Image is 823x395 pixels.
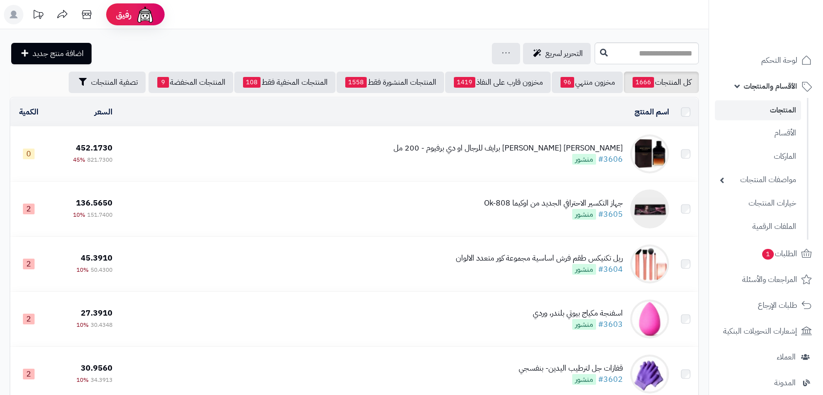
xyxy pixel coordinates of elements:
[545,48,583,59] span: التحرير لسريع
[149,72,233,93] a: المنتجات المخفضة9
[393,143,623,154] div: [PERSON_NAME] [PERSON_NAME] برايف للرجال او دي برفيوم - 200 مل
[630,189,669,228] img: جهاز التكسير الاحترافي الجديد من اوكيما Ok-808
[23,149,35,159] span: 0
[715,146,801,167] a: الماركات
[715,294,817,317] a: طلبات الإرجاع
[715,49,817,72] a: لوحة التحكم
[561,77,574,88] span: 96
[758,299,797,312] span: طلبات الإرجاع
[774,376,796,390] span: المدونة
[91,265,112,274] span: 50.4300
[337,72,444,93] a: المنتجات المنشورة فقط1558
[715,242,817,265] a: الطلبات1
[598,153,623,165] a: #3606
[715,100,801,120] a: المنتجات
[761,247,797,261] span: الطلبات
[135,5,155,24] img: ai-face.png
[243,77,261,88] span: 108
[23,369,35,379] span: 2
[19,106,38,118] a: الكمية
[454,77,475,88] span: 1419
[94,106,112,118] a: السعر
[715,320,817,343] a: إشعارات التحويلات البنكية
[598,263,623,275] a: #3604
[715,345,817,369] a: العملاء
[624,72,699,93] a: كل المنتجات1666
[87,155,112,164] span: 821.7300
[76,197,112,209] span: 136.5650
[484,198,623,209] div: جهاز التكسير الاحترافي الجديد من اوكيما Ok-808
[598,374,623,385] a: #3602
[157,77,169,88] span: 9
[572,374,596,385] span: منشور
[33,48,84,59] span: اضافة منتج جديد
[73,210,85,219] span: 10%
[81,252,112,264] span: 45.3910
[523,43,591,64] a: التحرير لسريع
[91,376,112,384] span: 34.3913
[91,76,138,88] span: تصفية المنتجات
[73,155,85,164] span: 45%
[630,245,669,283] img: ريل تكنيكس طقم فرش اساسية مجموعة كور متعدد الالوان
[26,5,50,27] a: تحديثات المنصة
[76,376,89,384] span: 10%
[11,43,92,64] a: اضافة منتج جديد
[635,106,669,118] a: اسم المنتج
[87,210,112,219] span: 151.7400
[445,72,551,93] a: مخزون قارب على النفاذ1419
[76,142,112,154] span: 452.1730
[116,9,131,20] span: رفيق
[715,193,801,214] a: خيارات المنتجات
[762,248,774,260] span: 1
[572,319,596,330] span: منشور
[23,204,35,214] span: 2
[76,265,89,274] span: 10%
[715,123,801,144] a: الأقسام
[598,319,623,330] a: #3603
[715,169,801,190] a: مواصفات المنتجات
[572,264,596,275] span: منشور
[761,54,797,67] span: لوحة التحكم
[234,72,336,93] a: المنتجات المخفية فقط108
[715,371,817,395] a: المدونة
[744,79,797,93] span: الأقسام والمنتجات
[552,72,623,93] a: مخزون منتهي96
[757,19,814,40] img: logo-2.png
[572,154,596,165] span: منشور
[81,362,112,374] span: 30.9560
[76,320,89,329] span: 10%
[572,209,596,220] span: منشور
[23,259,35,269] span: 2
[23,314,35,324] span: 2
[81,307,112,319] span: 27.3910
[630,355,669,394] img: قفازات جل لترطيب اليدين- بنفسجي
[715,216,801,237] a: الملفات الرقمية
[777,350,796,364] span: العملاء
[633,77,654,88] span: 1666
[345,77,367,88] span: 1558
[533,308,623,319] div: اسفنجة مكياج بيوتي بلندر، وردي
[630,134,669,173] img: جيفنشي جنتل مان ريزرف برايف للرجال او دي برفيوم - 200 مل
[715,268,817,291] a: المراجعات والأسئلة
[742,273,797,286] span: المراجعات والأسئلة
[519,363,623,374] div: قفازات جل لترطيب اليدين- بنفسجي
[630,300,669,339] img: اسفنجة مكياج بيوتي بلندر، وردي
[456,253,623,264] div: ريل تكنيكس طقم فرش اساسية مجموعة كور متعدد الالوان
[91,320,112,329] span: 30.4348
[723,324,797,338] span: إشعارات التحويلات البنكية
[598,208,623,220] a: #3605
[69,72,146,93] button: تصفية المنتجات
